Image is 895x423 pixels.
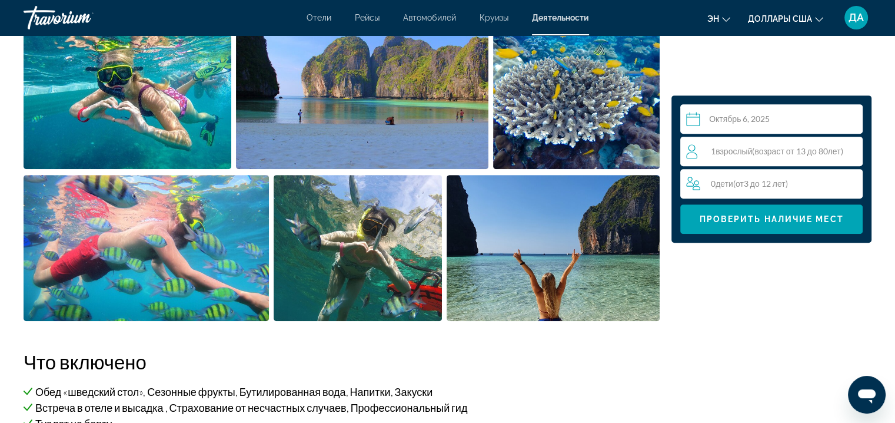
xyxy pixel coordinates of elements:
[848,376,886,414] iframe: Кнопка запуска окна обмена сообщениями
[828,146,841,156] span: лет
[707,14,719,24] span: эн
[307,13,331,22] a: Отели
[24,2,141,33] a: Травориум
[480,13,508,22] a: Круизы
[24,350,660,374] h2: Что включено
[841,5,871,30] button: Пользовательское меню
[35,385,660,398] font: Обед «шведский стол», Сезонные фрукты, Бутилированная вода, Напитки, Закуски
[711,146,716,156] font: 1
[680,137,863,199] button: Путешественники: 1 взрослый, 0 детей
[736,179,744,189] span: от
[711,179,716,189] font: 0
[447,174,660,322] button: Открыть полноэкранный слайдер изображений
[274,174,442,322] button: Открыть полноэкранный слайдер изображений
[680,204,863,234] button: Проверить Наличие мест
[35,401,660,414] font: Встреча в отеле и высадка , Страхование от несчастных случаев, Профессиональный гид
[752,146,843,156] span: (возраст от 13 до 80 )
[748,10,823,27] button: Изменить валюту
[236,22,488,170] button: Открыть полноэкранный слайдер изображений
[699,214,843,224] span: Проверить Наличие мест
[707,10,730,27] button: Изменение языка
[733,179,788,189] span: ( 3 до 12 лет)
[355,13,380,22] a: Рейсы
[24,22,231,170] button: Открыть полноэкранный слайдер изображений
[716,179,733,189] span: Дети
[24,174,269,322] button: Открыть полноэкранный слайдер изображений
[748,14,812,24] span: Доллары США
[493,22,660,170] button: Открыть полноэкранный слайдер изображений
[849,12,864,24] span: ДА
[716,146,752,156] span: Взрослый
[403,13,456,22] a: Автомобилей
[532,13,589,22] a: Деятельности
